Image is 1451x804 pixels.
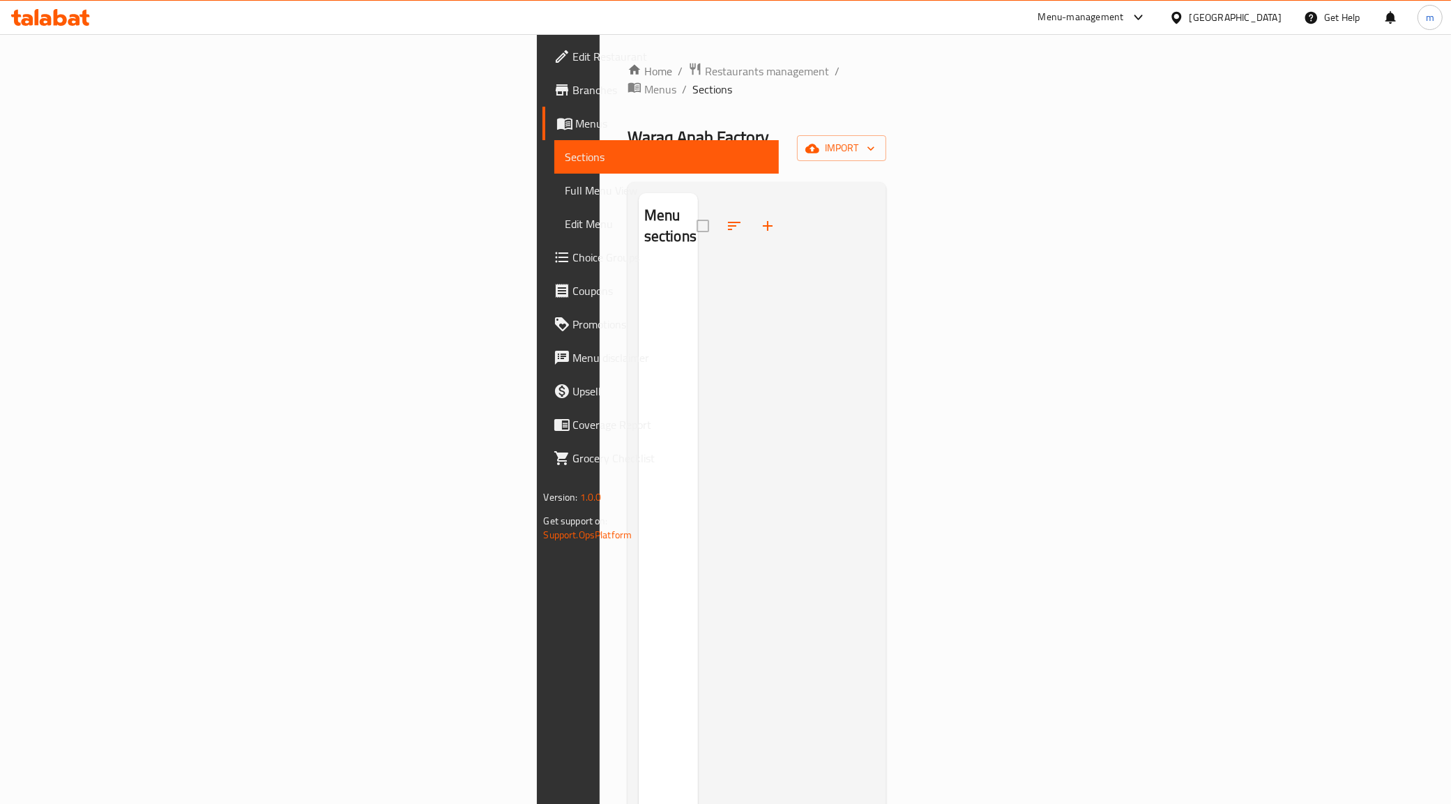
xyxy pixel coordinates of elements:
button: Add section [751,209,784,243]
span: Edit Menu [565,215,768,232]
a: Coverage Report [542,408,780,441]
span: Choice Groups [573,249,768,266]
span: Menus [576,115,768,132]
span: Sections [565,149,768,165]
a: Edit Restaurant [542,40,780,73]
a: Menus [542,107,780,140]
a: Full Menu View [554,174,780,207]
a: Upsell [542,374,780,408]
a: Promotions [542,308,780,341]
span: Coverage Report [573,416,768,433]
span: Edit Restaurant [573,48,768,65]
span: import [808,139,875,157]
a: Branches [542,73,780,107]
span: Get support on: [544,512,608,530]
a: Choice Groups [542,241,780,274]
span: Upsell [573,383,768,400]
span: 1.0.0 [580,488,602,506]
span: Full Menu View [565,182,768,199]
a: Menu disclaimer [542,341,780,374]
span: Version: [544,488,578,506]
a: Sections [554,140,780,174]
button: import [797,135,886,161]
span: Grocery Checklist [573,450,768,467]
div: [GEOGRAPHIC_DATA] [1190,10,1282,25]
a: Grocery Checklist [542,441,780,475]
nav: Menu sections [639,259,698,271]
span: Menu disclaimer [573,349,768,366]
span: Branches [573,82,768,98]
span: Promotions [573,316,768,333]
a: Edit Menu [554,207,780,241]
div: Menu-management [1038,9,1124,26]
li: / [835,63,840,79]
a: Coupons [542,274,780,308]
span: Coupons [573,282,768,299]
span: m [1426,10,1434,25]
a: Support.OpsPlatform [544,526,632,544]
